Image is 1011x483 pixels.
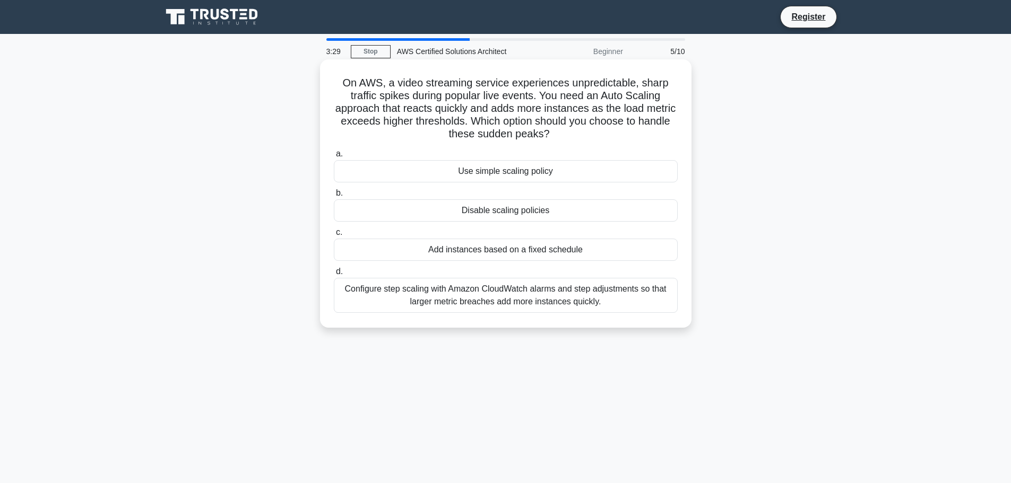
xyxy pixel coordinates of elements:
span: a. [336,149,343,158]
div: 3:29 [320,41,351,62]
div: 5/10 [629,41,692,62]
h5: On AWS, a video streaming service experiences unpredictable, sharp traffic spikes during popular ... [333,76,679,141]
div: Beginner [537,41,629,62]
div: Use simple scaling policy [334,160,678,182]
a: Register [785,10,832,23]
a: Stop [351,45,391,58]
div: Disable scaling policies [334,199,678,222]
div: Add instances based on a fixed schedule [334,239,678,261]
span: c. [336,227,342,236]
div: Configure step scaling with Amazon CloudWatch alarms and step adjustments so that larger metric b... [334,278,678,313]
div: AWS Certified Solutions Architect [391,41,537,62]
span: d. [336,267,343,276]
span: b. [336,188,343,197]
